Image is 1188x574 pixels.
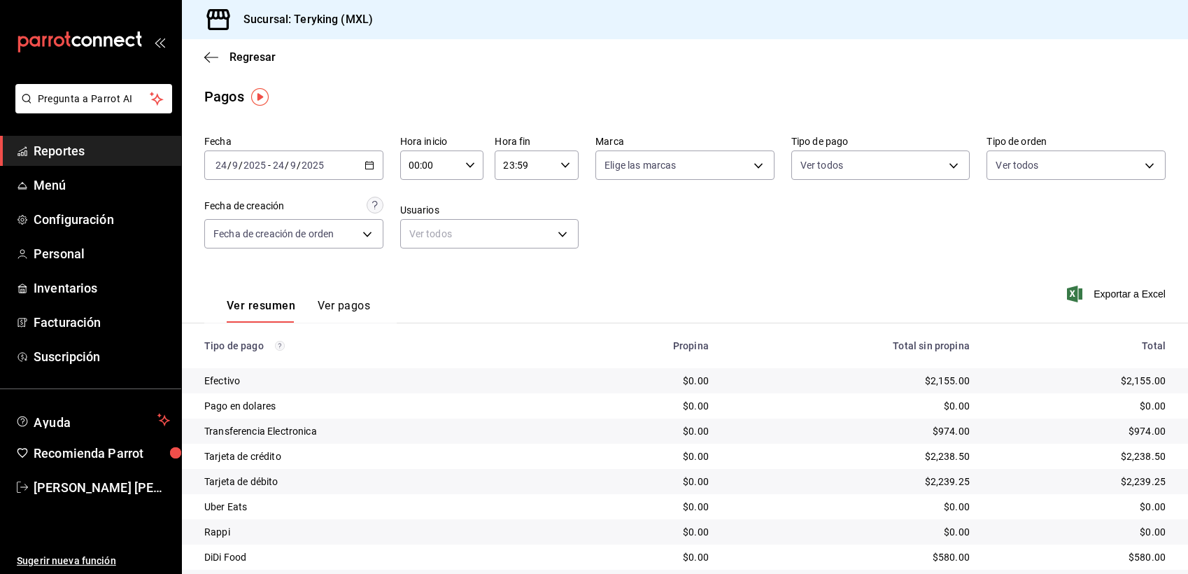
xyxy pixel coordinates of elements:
div: Transferencia Electronica [204,424,556,438]
div: $0.00 [578,399,709,413]
div: $974.00 [992,424,1166,438]
span: Reportes [34,141,170,160]
button: Ver resumen [227,299,295,323]
button: Regresar [204,50,276,64]
span: Ver todos [800,158,843,172]
input: ---- [301,160,325,171]
img: Tooltip marker [251,88,269,106]
div: $0.00 [992,525,1166,539]
div: Pago en dolares [204,399,556,413]
label: Fecha [204,136,383,146]
div: $0.00 [578,374,709,388]
div: Fecha de creación [204,199,284,213]
span: Ver todos [996,158,1038,172]
button: Exportar a Excel [1070,286,1166,302]
span: - [268,160,271,171]
span: Facturación [34,313,170,332]
div: $0.00 [578,500,709,514]
div: $0.00 [578,525,709,539]
div: $2,155.00 [992,374,1166,388]
svg: Los pagos realizados con Pay y otras terminales son montos brutos. [275,341,285,351]
span: Menú [34,176,170,195]
span: Recomienda Parrot [34,444,170,463]
div: Uber Eats [204,500,556,514]
label: Marca [595,136,775,146]
div: $2,239.25 [731,475,970,489]
label: Hora fin [495,136,579,146]
div: $2,238.50 [731,449,970,463]
span: Sugerir nueva función [17,554,170,568]
div: $0.00 [578,550,709,564]
div: $2,238.50 [992,449,1166,463]
div: $0.00 [731,525,970,539]
span: Configuración [34,210,170,229]
label: Hora inicio [400,136,484,146]
div: Ver todos [400,219,579,248]
span: Inventarios [34,279,170,297]
div: Tarjeta de crédito [204,449,556,463]
div: $0.00 [731,399,970,413]
div: Tipo de pago [204,340,556,351]
span: / [239,160,243,171]
div: $0.00 [578,424,709,438]
div: $2,239.25 [992,475,1166,489]
div: $974.00 [731,424,970,438]
label: Usuarios [400,205,579,215]
div: Pagos [204,86,244,107]
span: Ayuda [34,412,152,428]
div: Efectivo [204,374,556,388]
div: Tarjeta de débito [204,475,556,489]
div: $0.00 [992,399,1166,413]
span: / [285,160,289,171]
span: Regresar [229,50,276,64]
label: Tipo de orden [987,136,1166,146]
div: $580.00 [731,550,970,564]
div: $0.00 [992,500,1166,514]
div: $580.00 [992,550,1166,564]
input: ---- [243,160,267,171]
input: -- [290,160,297,171]
span: Elige las marcas [604,158,676,172]
button: Pregunta a Parrot AI [15,84,172,113]
div: $0.00 [578,475,709,489]
span: / [227,160,232,171]
div: Total sin propina [731,340,970,351]
div: DiDi Food [204,550,556,564]
button: Ver pagos [318,299,370,323]
button: open_drawer_menu [154,36,165,48]
div: navigation tabs [227,299,370,323]
span: Fecha de creación de orden [213,227,334,241]
input: -- [272,160,285,171]
span: Personal [34,244,170,263]
div: Total [992,340,1166,351]
h3: Sucursal: Teryking (MXL) [232,11,373,28]
label: Tipo de pago [791,136,970,146]
a: Pregunta a Parrot AI [10,101,172,116]
input: -- [232,160,239,171]
div: Rappi [204,525,556,539]
span: [PERSON_NAME] [PERSON_NAME] [34,478,170,497]
div: $0.00 [578,449,709,463]
span: Pregunta a Parrot AI [38,92,150,106]
input: -- [215,160,227,171]
span: / [297,160,301,171]
div: Propina [578,340,709,351]
div: $2,155.00 [731,374,970,388]
div: $0.00 [731,500,970,514]
span: Suscripción [34,347,170,366]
